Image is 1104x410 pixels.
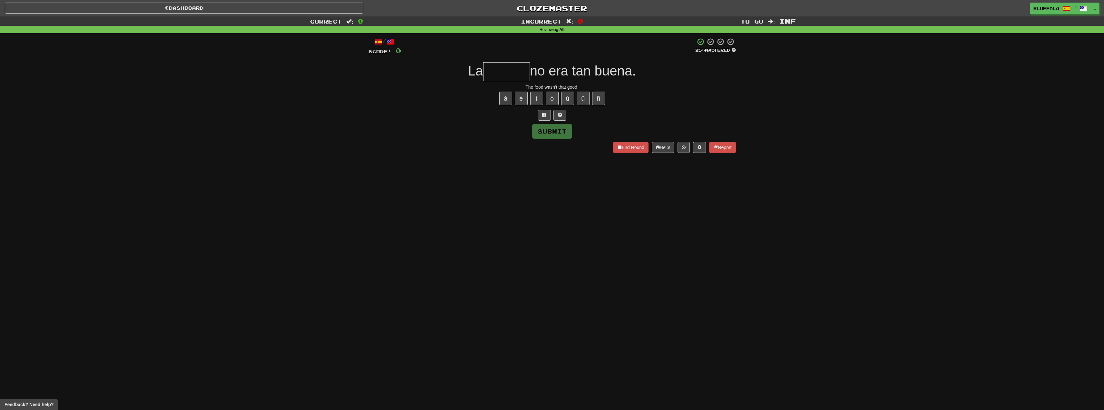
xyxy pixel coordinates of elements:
span: : [768,19,775,24]
button: ú [561,92,574,105]
button: á [499,92,512,105]
span: Open feedback widget [5,401,54,408]
button: é [515,92,528,105]
span: 0 [578,17,583,25]
button: End Round [613,142,649,153]
span: : [566,19,573,24]
span: / [1073,5,1077,10]
span: 0 [358,17,363,25]
span: bluffalo [1033,5,1059,11]
span: La [468,63,483,78]
span: Inf [779,17,796,25]
span: To go [741,18,763,25]
button: í [530,92,543,105]
button: Switch sentence to multiple choice alt+p [538,110,551,121]
div: Mastered [695,47,736,53]
button: Help! [652,142,675,153]
button: Report [709,142,736,153]
button: ó [546,92,559,105]
span: Incorrect [521,18,562,25]
span: no era tan buena. [530,63,636,78]
a: Clozemaster [373,3,731,14]
span: 0 [396,46,401,55]
div: The food wasn't that good. [368,84,736,90]
span: Correct [310,18,342,25]
a: Dashboard [5,3,363,14]
strong: All [559,27,564,32]
div: / [368,38,401,46]
button: ñ [592,92,605,105]
a: bluffalo / [1030,3,1091,14]
span: 25 % [695,47,705,53]
button: Submit [532,124,572,139]
button: Single letter hint - you only get 1 per sentence and score half the points! alt+h [553,110,566,121]
span: : [346,19,353,24]
button: ü [577,92,590,105]
span: Score: [368,49,392,54]
button: Round history (alt+y) [678,142,690,153]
